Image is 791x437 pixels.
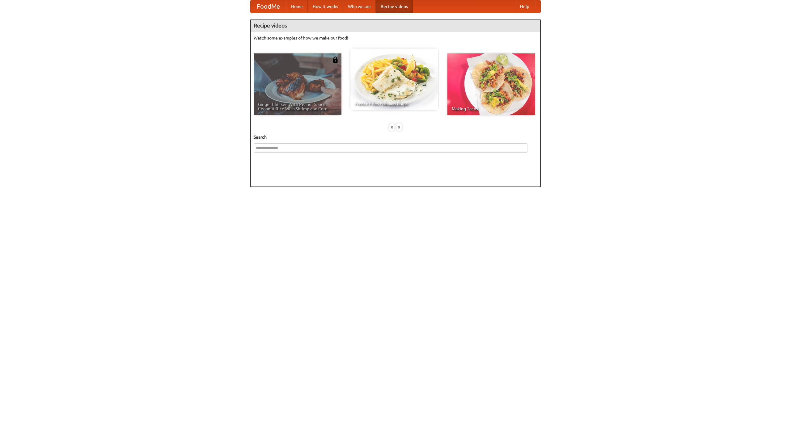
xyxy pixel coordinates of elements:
a: Home [286,0,308,13]
p: Watch some examples of how we make our food! [254,35,537,41]
a: French Fries Fish and Chips [350,48,438,110]
span: Making Tacos [452,107,531,111]
h4: Recipe videos [251,19,540,32]
h5: Search [254,134,537,140]
a: Recipe videos [376,0,413,13]
a: FoodMe [251,0,286,13]
div: » [396,123,402,131]
span: French Fries Fish and Chips [355,102,434,106]
a: Help [515,0,534,13]
a: Who we are [343,0,376,13]
img: 483408.png [332,57,338,63]
a: Making Tacos [447,53,535,115]
div: « [389,123,395,131]
a: How it works [308,0,343,13]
